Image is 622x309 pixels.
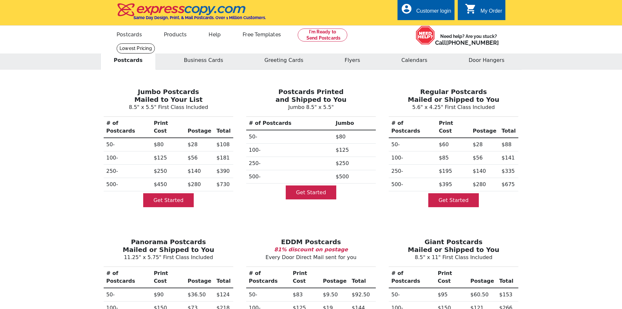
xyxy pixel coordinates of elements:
[214,117,233,138] th: Total
[435,267,468,288] th: Print Cost
[104,138,151,151] th: 50-
[246,157,333,170] th: 250-
[170,51,236,70] button: Business Cards
[290,267,320,288] th: Print Cost
[497,267,518,288] th: Total
[154,26,197,42] a: Products
[185,117,214,138] th: Postage
[104,165,151,178] th: 250-
[331,51,374,70] button: Flyers
[102,88,235,103] h3: Jumbo Postcards Mailed to Your List
[246,170,333,184] th: 500-
[274,246,348,253] b: 81% discount on postage
[102,103,235,111] p: 8.5" x 5.5" First Class Included
[151,151,185,165] td: $125
[389,165,436,178] th: 250-
[333,157,376,170] td: $250
[104,117,151,138] th: # of Postcards
[470,151,499,165] td: $56
[133,15,266,20] h4: Same Day Design, Print, & Mail Postcards. Over 1 Million Customers.
[470,178,499,191] td: $280
[143,193,194,207] a: Get Started
[435,39,499,46] span: Call
[151,117,185,138] th: Print Cost
[436,178,470,191] td: $395
[185,267,214,288] th: Postage
[104,288,151,302] th: 50-
[470,117,499,138] th: Postage
[468,267,497,288] th: Postage
[185,138,214,151] td: $28
[246,267,290,288] th: # of Postcards
[435,33,502,46] span: Need help? Are you stuck?
[387,238,520,254] h3: Giant Postcards Mailed or Shipped to You
[499,165,518,178] td: $335
[320,267,349,288] th: Postage
[387,103,520,111] p: 5.6" x 4.25" First Class Included
[246,117,333,130] th: # of Postcards
[106,26,152,42] a: Postcards
[416,26,435,45] img: help
[333,170,376,184] td: $500
[245,254,377,261] p: Every Door Direct Mail sent for you
[232,26,291,42] a: Free Templates
[104,178,151,191] th: 500-
[499,117,518,138] th: Total
[497,288,518,302] td: $153
[389,117,436,138] th: # of Postcards
[436,151,470,165] td: $85
[480,8,502,17] div: My Order
[251,51,317,70] button: Greeting Cards
[389,151,436,165] th: 100-
[185,178,214,191] td: $280
[286,185,337,199] a: Get Started
[389,178,436,191] th: 500-
[349,288,376,302] td: $92.50
[401,3,412,15] i: account_circle
[214,288,233,302] td: $124
[104,267,151,288] th: # of Postcards
[117,8,266,20] a: Same Day Design, Print, & Mail Postcards. Over 1 Million Customers.
[151,267,185,288] th: Print Cost
[499,151,518,165] td: $141
[387,254,520,261] p: 8.5" x 11" First Class Included
[499,178,518,191] td: $675
[151,138,185,151] td: $80
[465,3,477,15] i: shopping_cart
[102,238,235,254] h3: Panorama Postcards Mailed or Shipped to You
[214,151,233,165] td: $181
[349,267,376,288] th: Total
[245,103,377,111] p: Jumbo 8.5" x 5.5"
[246,144,333,157] th: 100-
[214,138,233,151] td: $108
[446,39,499,46] a: [PHONE_NUMBER]
[100,51,156,70] button: Postcards
[470,165,499,178] td: $140
[151,178,185,191] td: $450
[468,288,497,302] td: $60.50
[455,51,518,70] button: Door Hangers
[246,288,290,302] th: 50-
[214,267,233,288] th: Total
[470,138,499,151] td: $28
[428,193,479,207] a: Get Started
[436,165,470,178] td: $195
[320,288,349,302] td: $9.50
[198,26,231,42] a: Help
[465,7,502,15] a: shopping_cart My Order
[389,288,435,302] th: 50-
[333,117,376,130] th: Jumbo
[185,165,214,178] td: $140
[333,144,376,157] td: $125
[185,151,214,165] td: $56
[401,7,451,15] a: account_circle Customer login
[435,288,468,302] td: $95
[214,165,233,178] td: $390
[499,138,518,151] td: $88
[151,165,185,178] td: $250
[246,130,333,144] th: 50-
[245,238,377,246] h3: EDDM Postcards
[245,88,377,103] h3: Postcards Printed and Shipped to You
[104,151,151,165] th: 100-
[436,138,470,151] td: $60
